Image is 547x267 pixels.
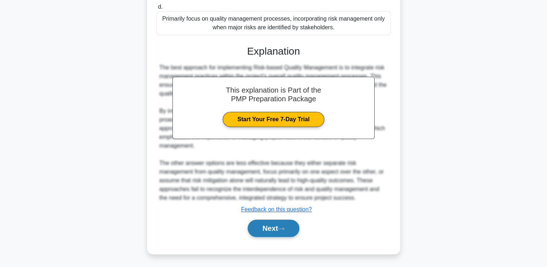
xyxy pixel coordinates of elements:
a: Feedback on this question? [241,206,312,212]
h3: Explanation [161,45,386,58]
div: The best approach for implementing Risk-based Quality Management is to integrate risk management ... [159,63,388,202]
button: Next [248,220,299,237]
span: d. [158,4,163,10]
a: Start Your Free 7-Day Trial [223,112,324,127]
div: Primarily focus on quality management processes, incorporating risk management only when major ri... [157,11,391,35]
